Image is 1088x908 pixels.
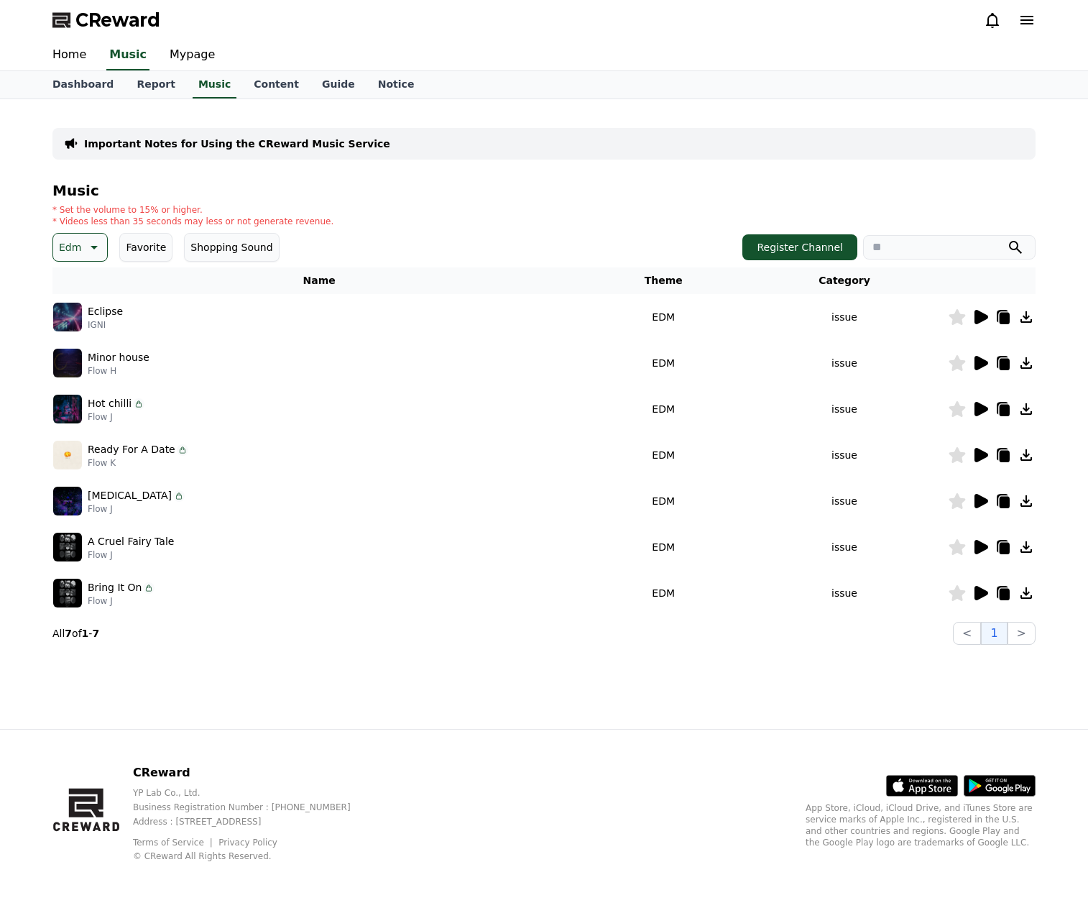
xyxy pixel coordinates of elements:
[586,432,741,478] td: EDM
[133,764,374,781] p: CReward
[52,183,1036,198] h4: Music
[133,816,374,827] p: Address : [STREET_ADDRESS]
[125,71,187,98] a: Report
[218,838,277,848] a: Privacy Policy
[88,549,174,561] p: Flow J
[741,570,948,616] td: issue
[88,580,142,595] p: Bring It On
[310,71,366,98] a: Guide
[88,442,175,457] p: Ready For A Date
[88,396,132,411] p: Hot chilli
[88,304,123,319] p: Eclipse
[106,40,149,70] a: Music
[133,802,374,813] p: Business Registration Number : [PHONE_NUMBER]
[193,71,236,98] a: Music
[82,628,89,639] strong: 1
[119,233,172,262] button: Favorite
[742,234,857,260] button: Register Channel
[586,478,741,524] td: EDM
[741,478,948,524] td: issue
[53,487,82,515] img: music
[53,303,82,331] img: music
[806,802,1036,848] p: App Store, iCloud, iCloud Drive, and iTunes Store are service marks of Apple Inc., registered in ...
[52,204,333,216] p: * Set the volume to 15% or higher.
[586,267,741,294] th: Theme
[741,386,948,432] td: issue
[981,622,1007,645] button: 1
[366,71,426,98] a: Notice
[88,365,149,377] p: Flow H
[59,237,81,257] p: Edm
[741,432,948,478] td: issue
[53,533,82,561] img: music
[133,850,374,862] p: © CReward All Rights Reserved.
[88,319,123,331] p: IGNI
[41,71,125,98] a: Dashboard
[52,267,586,294] th: Name
[242,71,310,98] a: Content
[53,579,82,607] img: music
[586,294,741,340] td: EDM
[586,340,741,386] td: EDM
[586,570,741,616] td: EDM
[53,441,82,469] img: music
[88,411,144,423] p: Flow J
[52,9,160,32] a: CReward
[65,628,72,639] strong: 7
[75,9,160,32] span: CReward
[88,534,174,549] p: A Cruel Fairy Tale
[586,386,741,432] td: EDM
[88,350,149,365] p: Minor house
[88,595,155,607] p: Flow J
[52,233,108,262] button: Edm
[52,626,99,641] p: All of -
[741,524,948,570] td: issue
[953,622,981,645] button: <
[88,457,188,469] p: Flow K
[133,838,215,848] a: Terms of Service
[586,524,741,570] td: EDM
[88,488,172,503] p: [MEDICAL_DATA]
[84,137,390,151] a: Important Notes for Using the CReward Music Service
[741,340,948,386] td: issue
[741,267,948,294] th: Category
[741,294,948,340] td: issue
[53,349,82,377] img: music
[41,40,98,70] a: Home
[88,503,185,515] p: Flow J
[184,233,279,262] button: Shopping Sound
[133,787,374,799] p: YP Lab Co., Ltd.
[1008,622,1036,645] button: >
[158,40,226,70] a: Mypage
[53,395,82,423] img: music
[52,216,333,227] p: * Videos less than 35 seconds may less or not generate revenue.
[92,628,99,639] strong: 7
